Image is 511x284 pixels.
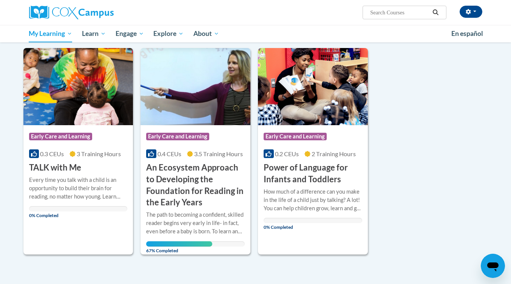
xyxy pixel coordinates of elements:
[369,8,430,17] input: Search Courses
[29,176,128,201] div: Every time you talk with a child is an opportunity to build their brain for reading, no matter ho...
[194,150,243,157] span: 3.5 Training Hours
[23,48,133,255] a: Course LogoEarly Care and Learning0.3 CEUs3 Training Hours TALK with MeEvery time you talk with a...
[157,150,181,157] span: 0.4 CEUs
[193,29,219,38] span: About
[29,133,92,140] span: Early Care and Learning
[148,25,188,42] a: Explore
[18,25,494,42] div: Main menu
[312,150,356,157] span: 2 Training Hours
[77,25,111,42] a: Learn
[153,29,184,38] span: Explore
[111,25,149,42] a: Engage
[24,25,77,42] a: My Learning
[23,48,133,125] img: Course Logo
[29,6,114,19] img: Cox Campus
[446,26,488,42] a: En español
[29,6,173,19] a: Cox Campus
[146,241,212,253] span: 67% Completed
[188,25,224,42] a: About
[40,150,64,157] span: 0.3 CEUs
[116,29,144,38] span: Engage
[29,162,81,174] h3: TALK with Me
[264,133,327,140] span: Early Care and Learning
[258,48,368,255] a: Course LogoEarly Care and Learning0.2 CEUs2 Training Hours Power of Language for Infants and Todd...
[140,48,250,125] img: Course Logo
[82,29,106,38] span: Learn
[481,254,505,278] iframe: Button to launch messaging window
[264,188,362,213] div: How much of a difference can you make in the life of a child just by talking? A lot! You can help...
[258,48,368,125] img: Course Logo
[430,8,441,17] button: Search
[451,29,483,37] span: En español
[275,150,299,157] span: 0.2 CEUs
[77,150,121,157] span: 3 Training Hours
[29,29,72,38] span: My Learning
[264,162,362,185] h3: Power of Language for Infants and Toddlers
[140,48,250,255] a: Course LogoEarly Care and Learning0.4 CEUs3.5 Training Hours An Ecosystem Approach to Developing ...
[146,162,245,208] h3: An Ecosystem Approach to Developing the Foundation for Reading in the Early Years
[146,241,212,247] div: Your progress
[146,133,209,140] span: Early Care and Learning
[146,211,245,236] div: The path to becoming a confident, skilled reader begins very early in life- in fact, even before ...
[460,6,482,18] button: Account Settings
